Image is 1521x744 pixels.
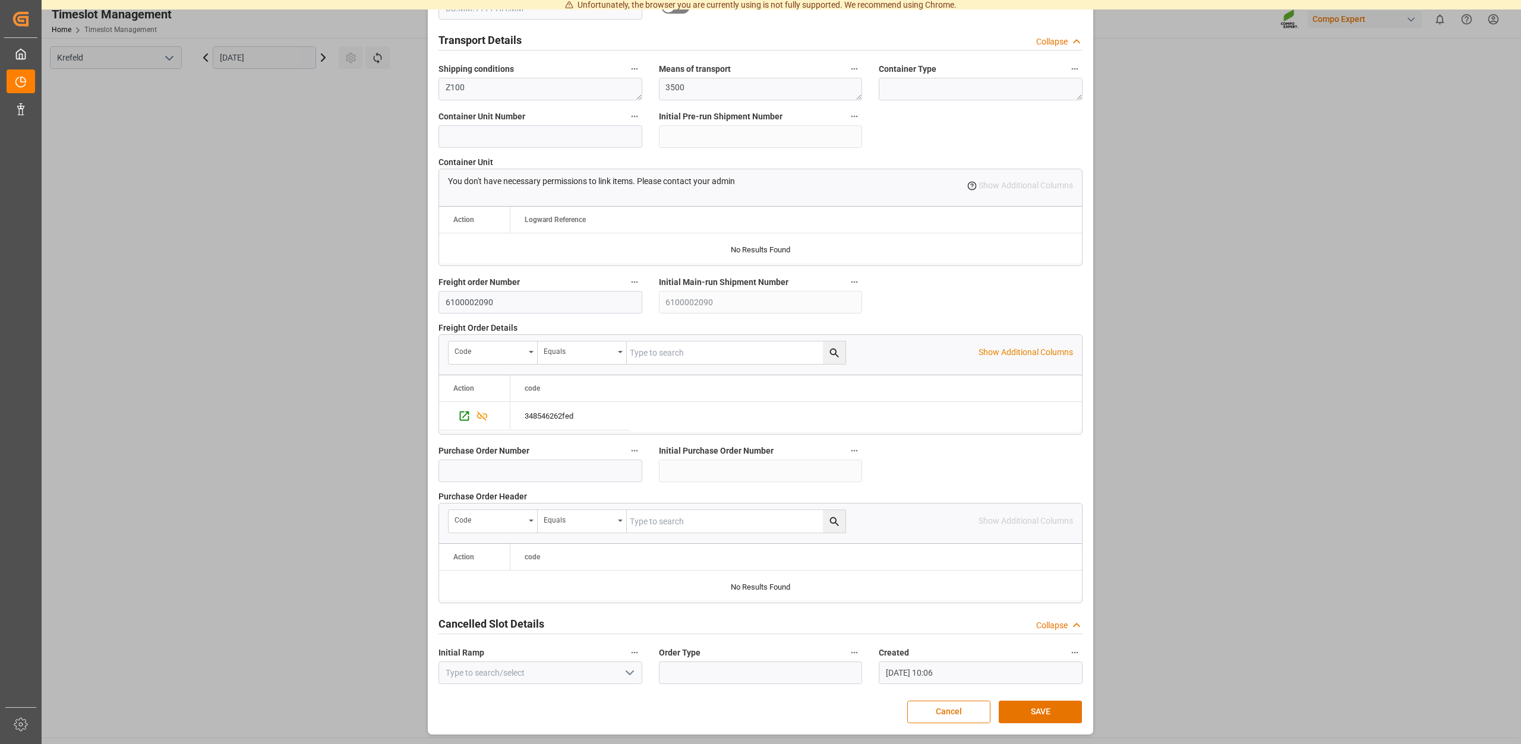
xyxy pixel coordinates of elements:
[525,553,540,561] span: code
[823,341,845,364] button: search button
[438,445,529,457] span: Purchase Order Number
[438,647,484,659] span: Initial Ramp
[627,61,642,77] button: Shipping conditions
[979,346,1073,359] p: Show Additional Columns
[907,701,990,723] button: Cancel
[659,63,731,75] span: Means of transport
[438,276,520,289] span: Freight order Number
[525,216,586,224] span: Logward Reference
[438,156,493,169] span: Container Unit
[879,63,936,75] span: Container Type
[538,341,627,364] button: open menu
[847,645,862,660] button: Order Type
[847,61,862,77] button: Means of transport
[879,661,1083,684] input: DD.MM.YYYY HH:MM
[627,109,642,124] button: Container Unit Number
[627,645,642,660] button: Initial Ramp
[455,343,525,357] div: code
[1036,619,1068,632] div: Collapse
[544,512,614,525] div: Equals
[999,701,1082,723] button: SAVE
[438,661,642,684] input: Type to search/select
[659,276,788,289] span: Initial Main-run Shipment Number
[627,443,642,458] button: Purchase Order Number
[879,647,909,659] span: Created
[847,109,862,124] button: Initial Pre-run Shipment Number
[453,216,474,224] div: Action
[510,402,629,430] div: 348546262fed
[453,384,474,392] div: Action
[449,341,538,364] button: open menu
[544,343,614,357] div: Equals
[525,384,540,392] span: code
[659,647,700,659] span: Order Type
[510,402,629,430] div: Press SPACE to select this row.
[438,110,525,123] span: Container Unit Number
[847,274,862,290] button: Initial Main-run Shipment Number
[627,510,845,533] input: Type to search
[1036,36,1068,48] div: Collapse
[538,510,627,533] button: open menu
[847,443,862,458] button: Initial Purchase Order Number
[620,664,638,682] button: open menu
[1067,61,1083,77] button: Container Type
[438,32,522,48] h2: Transport Details
[627,341,845,364] input: Type to search
[438,78,642,100] textarea: Z100
[438,322,517,334] span: Freight Order Details
[439,402,510,430] div: Press SPACE to select this row.
[449,510,538,533] button: open menu
[1067,645,1083,660] button: Created
[659,445,774,457] span: Initial Purchase Order Number
[455,512,525,525] div: code
[823,510,845,533] button: search button
[448,175,735,188] p: You don't have necessary permissions to link items. Please contact your admin
[659,110,782,123] span: Initial Pre-run Shipment Number
[438,63,514,75] span: Shipping conditions
[627,274,642,290] button: Freight order Number
[438,616,544,632] h2: Cancelled Slot Details
[438,490,527,503] span: Purchase Order Header
[659,78,863,100] textarea: 3500
[453,553,474,561] div: Action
